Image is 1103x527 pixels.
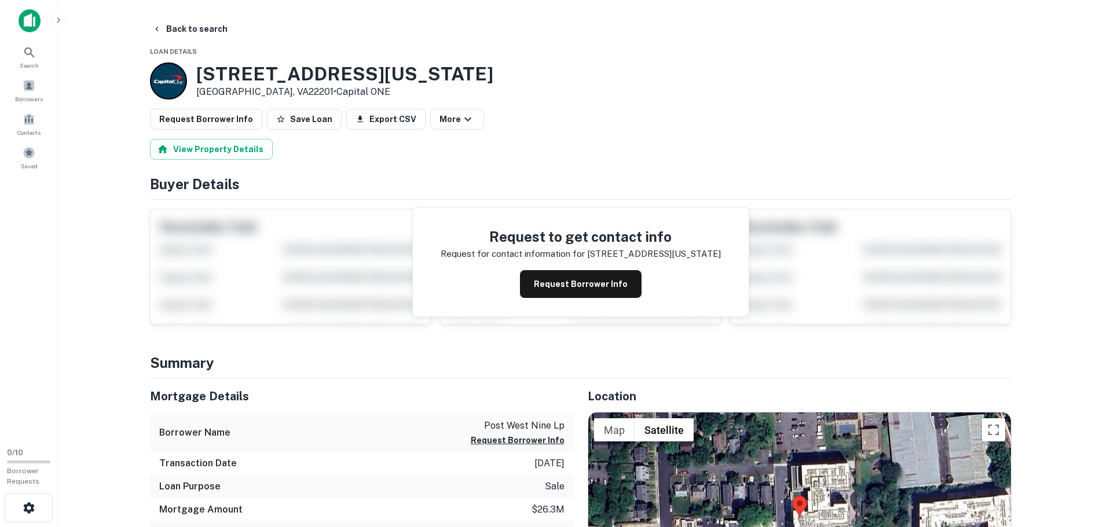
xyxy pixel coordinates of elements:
a: Capital ONE [336,86,390,97]
p: $26.3m [532,503,565,517]
span: Contacts [17,128,41,137]
h5: Location [588,388,1012,405]
button: Save Loan [267,109,342,130]
button: Show street map [594,418,635,441]
span: Borrower Requests [7,467,39,485]
h5: Mortgage Details [150,388,574,405]
button: Back to search [148,19,232,39]
button: Show satellite imagery [635,418,694,441]
span: Saved [21,161,38,171]
span: Borrowers [15,94,43,104]
p: [STREET_ADDRESS][US_STATE] [587,247,721,261]
h6: Mortgage Amount [159,503,243,517]
p: sale [545,480,565,493]
h4: Buyer Details [150,174,1012,194]
iframe: Chat Widget [1045,434,1103,490]
h4: Summary [150,352,1012,373]
h6: Borrower Name [159,426,230,440]
button: More [430,109,484,130]
span: Loan Details [150,48,197,55]
p: post west nine lp [471,419,565,433]
h6: Loan Purpose [159,480,221,493]
button: View Property Details [150,139,273,160]
button: Request Borrower Info [471,433,565,447]
a: Search [3,41,54,72]
a: Borrowers [3,75,54,106]
h4: Request to get contact info [441,226,721,247]
h6: Transaction Date [159,456,237,470]
button: Request Borrower Info [520,270,642,298]
h3: [STREET_ADDRESS][US_STATE] [196,63,493,85]
p: [DATE] [534,456,565,470]
a: Contacts [3,108,54,139]
button: Export CSV [346,109,426,130]
p: [GEOGRAPHIC_DATA], VA22201 • [196,85,493,99]
a: Saved [3,142,54,173]
span: 0 / 10 [7,448,23,457]
p: Request for contact information for [441,247,585,261]
span: Search [20,61,39,70]
button: Request Borrower Info [150,109,262,130]
img: capitalize-icon.png [19,9,41,32]
button: Toggle fullscreen view [982,418,1005,441]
